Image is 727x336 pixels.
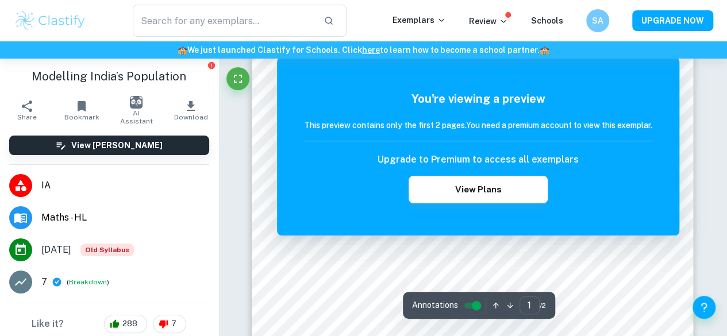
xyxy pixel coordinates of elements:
[632,10,713,31] button: UPGRADE NOW
[116,109,157,125] span: AI Assistant
[2,44,725,56] h6: We just launched Clastify for Schools. Click to learn how to become a school partner.
[378,153,579,167] h6: Upgrade to Premium to access all exemplars
[591,14,605,27] h6: SA
[540,300,546,311] span: / 2
[469,15,508,28] p: Review
[32,317,64,331] h6: Like it?
[226,67,249,90] button: Fullscreen
[207,61,216,69] button: Report issue
[165,318,183,330] span: 7
[133,5,314,37] input: Search for any exemplars...
[531,16,563,25] a: Schools
[304,119,652,132] h6: This preview contains only the first 2 pages. You need a premium account to view this exemplar.
[64,113,99,121] span: Bookmark
[9,68,209,85] h1: Modelling India’s Population
[130,96,143,109] img: AI Assistant
[693,296,716,319] button: Help and Feedback
[14,9,87,32] img: Clastify logo
[116,318,144,330] span: 288
[41,275,47,289] p: 7
[412,299,458,311] span: Annotations
[409,176,548,203] button: View Plans
[55,94,109,126] button: Bookmark
[586,9,609,32] button: SA
[17,113,37,121] span: Share
[9,136,209,155] button: View [PERSON_NAME]
[362,45,380,55] a: here
[178,45,187,55] span: 🏫
[174,113,208,121] span: Download
[41,179,209,192] span: IA
[41,243,71,257] span: [DATE]
[393,14,446,26] p: Exemplars
[69,277,107,287] button: Breakdown
[80,244,134,256] span: Old Syllabus
[80,244,134,256] div: Although this IA is written for the old math syllabus (last exam in November 2020), the current I...
[304,90,652,107] h5: You're viewing a preview
[41,211,209,225] span: Maths - HL
[67,277,109,288] span: ( )
[540,45,549,55] span: 🏫
[164,94,218,126] button: Download
[71,139,163,152] h6: View [PERSON_NAME]
[109,94,164,126] button: AI Assistant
